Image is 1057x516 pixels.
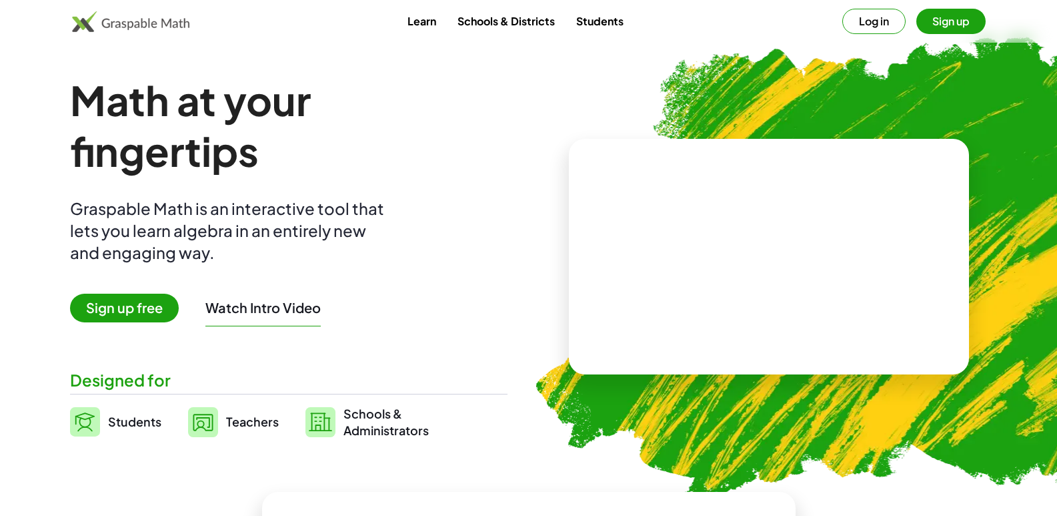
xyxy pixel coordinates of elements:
video: What is this? This is dynamic math notation. Dynamic math notation plays a central role in how Gr... [669,207,869,307]
button: Watch Intro Video [205,299,321,316]
img: svg%3e [188,407,218,437]
span: Sign up free [70,294,179,322]
div: Graspable Math is an interactive tool that lets you learn algebra in an entirely new and engaging... [70,198,390,264]
a: Schools &Administrators [305,405,429,439]
a: Teachers [188,405,279,439]
a: Students [566,9,634,33]
a: Students [70,405,161,439]
img: svg%3e [305,407,335,437]
button: Log in [842,9,906,34]
button: Sign up [916,9,986,34]
a: Schools & Districts [447,9,566,33]
div: Designed for [70,369,507,391]
span: Schools & Administrators [343,405,429,439]
a: Learn [397,9,447,33]
h1: Math at your fingertips [70,75,494,176]
span: Students [108,414,161,429]
span: Teachers [226,414,279,429]
img: svg%3e [70,407,100,437]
